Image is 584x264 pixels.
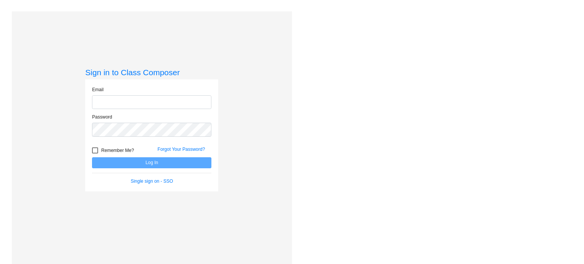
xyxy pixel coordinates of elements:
[157,147,205,152] a: Forgot Your Password?
[85,68,218,77] h3: Sign in to Class Composer
[92,86,103,93] label: Email
[101,146,134,155] span: Remember Me?
[131,179,173,184] a: Single sign on - SSO
[92,114,112,120] label: Password
[92,157,211,168] button: Log In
